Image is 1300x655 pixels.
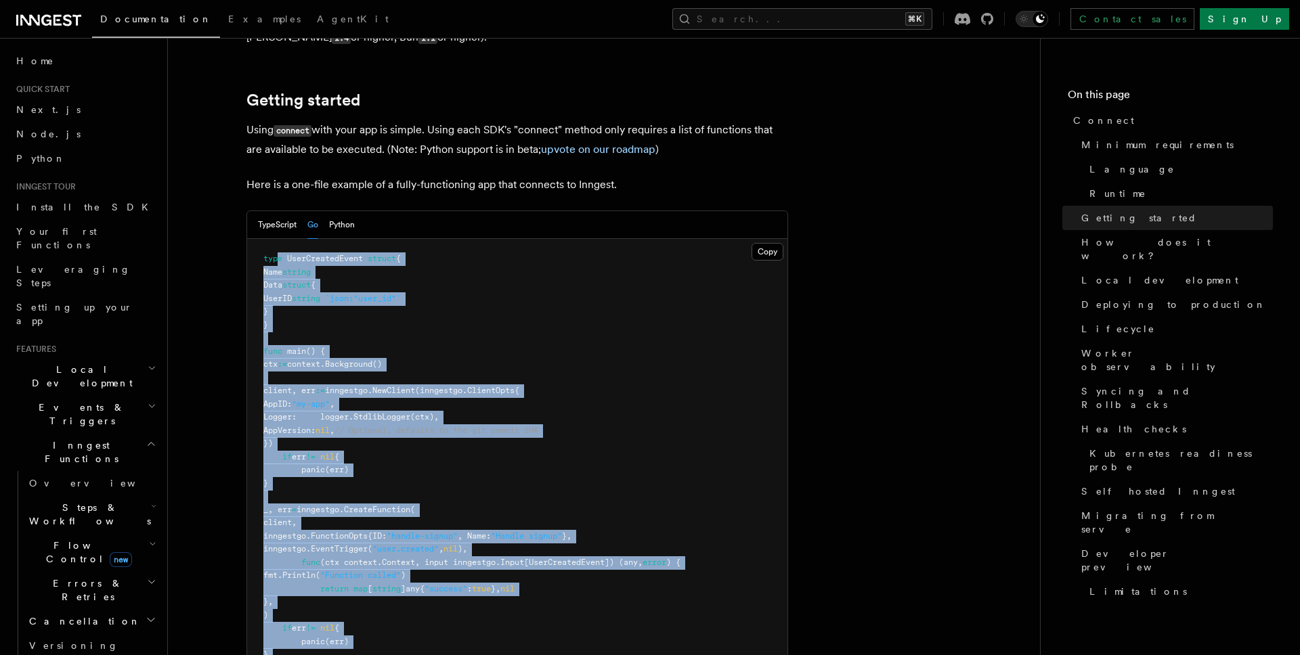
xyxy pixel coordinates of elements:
span: Inngest tour [11,181,76,192]
span: } [263,478,268,488]
span: UserCreatedEvent [287,254,363,263]
span: struct [282,280,311,290]
span: Events & Triggers [11,401,148,428]
span: err [292,623,306,633]
span: if [282,452,292,461]
span: AgentKit [317,14,389,24]
span: Overview [29,478,169,489]
span: Self hosted Inngest [1081,484,1235,498]
span: Logger: logger. [263,412,353,422]
span: Connect [1073,114,1134,127]
span: Node.js [16,129,81,139]
span: Syncing and Rollbacks [1081,384,1273,411]
span: () [372,359,382,369]
a: Setting up your app [11,295,159,333]
a: upvote on our roadmap [541,143,655,156]
a: Deploying to production [1076,292,1273,317]
span: Local Development [11,363,148,390]
span: (inngestgo.ClientOpts{ [415,386,519,395]
a: Install the SDK [11,195,159,219]
span: Println [282,570,316,580]
span: Name [263,267,282,277]
a: Kubernetes readiness probe [1084,441,1273,479]
span: Versioning [29,640,118,651]
button: Toggle dark mode [1016,11,1048,27]
span: Getting started [1081,211,1197,225]
button: Go [307,211,318,239]
span: ) [401,570,406,580]
span: err [292,452,306,461]
span: Language [1089,162,1175,176]
span: nil [320,452,334,461]
span: Deploying to production [1081,298,1266,311]
span: Migrating from serve [1081,509,1273,536]
span: (ctx context.Context, input inngestgo.Input[UserCreatedEvent]) (any, [320,558,643,567]
a: Sign Up [1200,8,1289,30]
code: 1.4 [332,32,351,44]
span: Cancellation [24,614,141,628]
span: inngestgo.FunctionOpts{ID: [263,531,387,541]
span: != [306,452,316,461]
span: Developer preview [1081,547,1273,574]
span: string [292,294,320,303]
span: Errors & Retries [24,577,147,604]
a: Next.js [11,97,159,122]
a: Language [1084,157,1273,181]
span: , Name: [458,531,491,541]
a: How does it work? [1076,230,1273,268]
a: Getting started [1076,206,1273,230]
span: inngestgo. [325,386,372,395]
span: Quick start [11,84,70,95]
a: Examples [220,4,309,37]
span: { [334,623,339,633]
span: nil [316,426,330,435]
a: Node.js [11,122,159,146]
span: := [316,386,325,395]
p: Using with your app is simple. Using each SDK's "connect" method only requires a list of function... [246,120,788,159]
span: Documentation [100,14,212,24]
span: map [353,584,368,593]
span: fmt. [263,570,282,580]
span: nil [500,584,515,593]
a: Migrating from serve [1076,503,1273,541]
a: Syncing and Rollbacks [1076,379,1273,417]
a: Local development [1076,268,1273,292]
span: ( [410,505,415,514]
span: string [282,267,311,277]
span: Next.js [16,104,81,115]
button: TypeScript [258,211,297,239]
span: [ [368,584,372,593]
span: Home [16,54,54,68]
button: Python [329,211,355,239]
span: Health checks [1081,422,1186,436]
span: , [439,544,443,554]
a: Developer preview [1076,541,1273,579]
span: }, [562,531,571,541]
span: Data [263,280,282,290]
span: client, err [263,386,316,395]
span: { [396,254,401,263]
a: Python [11,146,159,171]
button: Events & Triggers [11,395,159,433]
span: "success" [425,584,467,593]
span: := [278,359,287,369]
span: Setting up your app [16,302,133,326]
a: Your first Functions [11,219,159,257]
span: }) [263,438,273,448]
span: != [306,623,316,633]
span: "Function called" [320,570,401,580]
span: "my-app" [292,399,330,409]
span: ]any{ [401,584,425,593]
a: Lifecycle [1076,317,1273,341]
span: ( [368,544,372,554]
span: { [311,280,316,290]
span: EventTrigger [311,544,368,554]
span: Flow Control [24,539,149,566]
span: // Optional, defaults to the git commit SHA [334,426,538,435]
span: "Handle signup" [491,531,562,541]
span: UserID [263,294,292,303]
span: ) { [666,558,680,567]
span: Local development [1081,273,1238,287]
button: Copy [752,243,783,261]
a: Getting started [246,91,360,110]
